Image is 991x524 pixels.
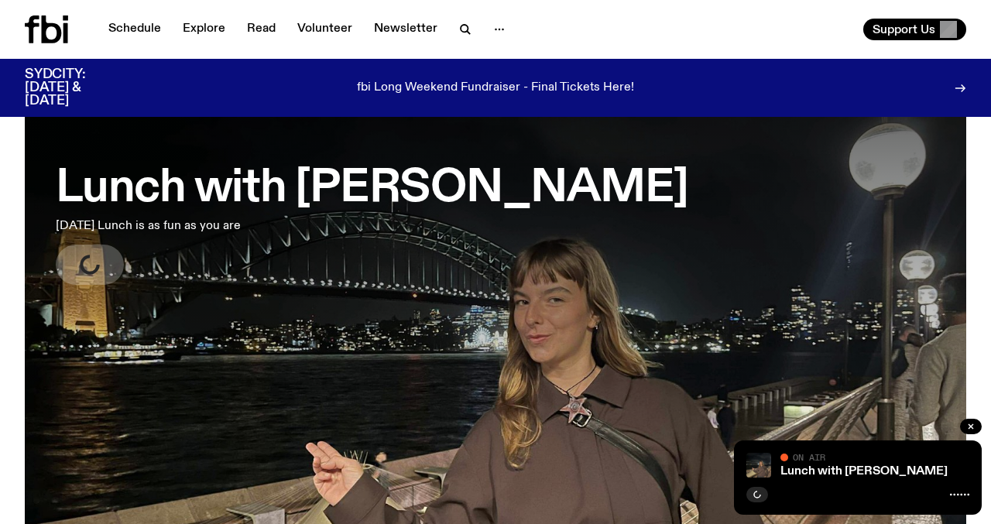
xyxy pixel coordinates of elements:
h3: SYDCITY: [DATE] & [DATE] [25,68,124,108]
p: fbi Long Weekend Fundraiser - Final Tickets Here! [357,81,634,95]
a: Explore [173,19,235,40]
img: Izzy Page stands above looking down at Opera Bar. She poses in front of the Harbour Bridge in the... [746,453,771,478]
button: Support Us [863,19,966,40]
a: Read [238,19,285,40]
a: Schedule [99,19,170,40]
h3: Lunch with [PERSON_NAME] [56,167,688,211]
a: Volunteer [288,19,362,40]
span: Support Us [873,22,935,36]
span: On Air [793,452,825,462]
a: Lunch with [PERSON_NAME][DATE] Lunch is as fun as you are [56,152,688,285]
a: Newsletter [365,19,447,40]
p: [DATE] Lunch is as fun as you are [56,217,452,235]
a: Lunch with [PERSON_NAME] [780,465,948,478]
